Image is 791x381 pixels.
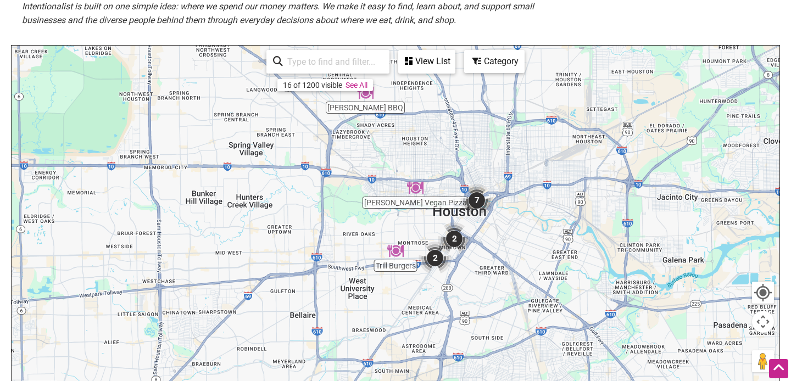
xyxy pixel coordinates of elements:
[752,282,774,304] button: Your Location
[399,51,454,72] div: View List
[769,359,788,378] div: Scroll Back to Top
[398,50,455,74] div: See a list of the visible businesses
[438,222,471,255] div: 2
[283,81,342,89] div: 16 of 1200 visible
[752,350,774,372] button: Drag Pegman onto the map to open Street View
[346,81,367,89] a: See All
[266,50,389,74] div: Type to search and filter
[22,1,534,26] em: Intentionalist is built on one simple idea: where we spend our money matters. We make it easy to ...
[357,85,374,101] div: Gatlin's BBQ
[460,184,493,217] div: 7
[419,242,452,274] div: 2
[387,243,404,259] div: Trill Burgers
[283,51,383,72] input: Type to find and filter...
[464,50,525,73] div: Filter by category
[407,180,424,196] div: Meek's Vegan Pizza
[465,51,523,72] div: Category
[752,311,774,333] button: Map camera controls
